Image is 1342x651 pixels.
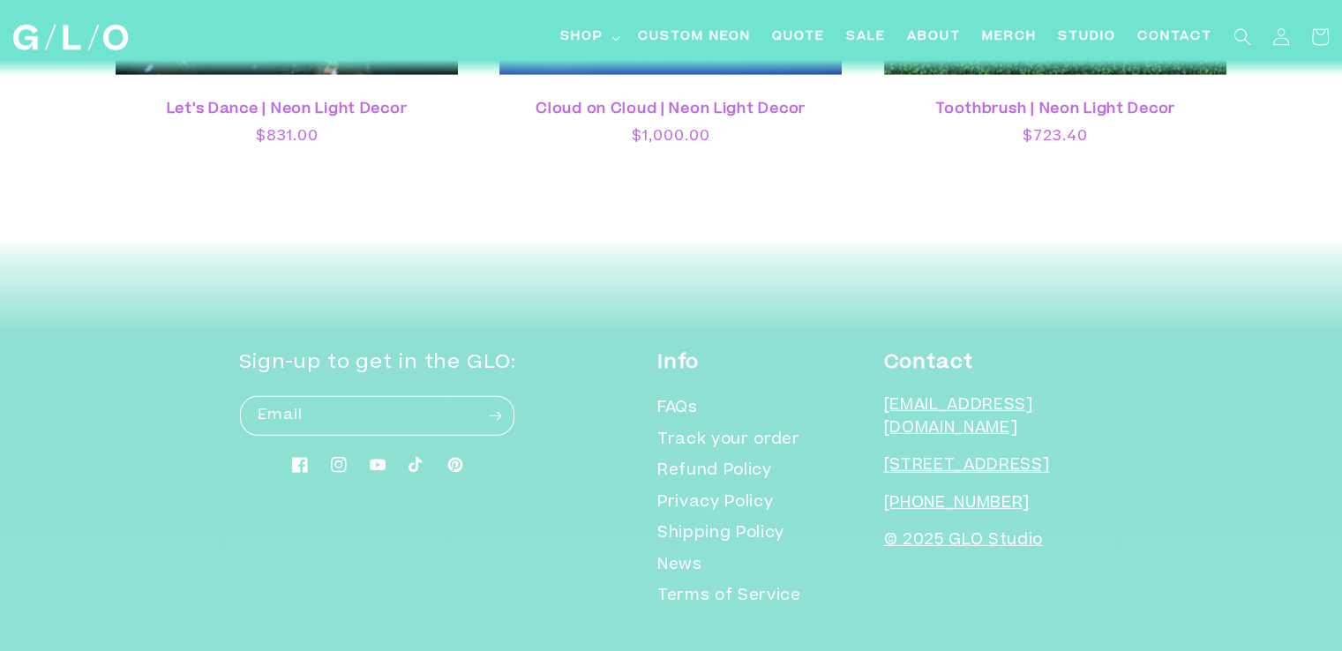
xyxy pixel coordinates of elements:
[1254,566,1342,651] iframe: Chat Widget
[935,99,1175,120] a: Toothbrush | Neon Light Decor
[657,456,772,488] a: Refund Policy
[550,18,627,57] summary: Shop
[657,550,702,582] a: News
[761,18,836,57] a: Quote
[1137,28,1212,47] span: Contact
[536,99,806,120] a: Cloud on Cloud | Neon Light Decor
[1223,18,1262,56] summary: Search
[907,28,961,47] span: About
[1058,28,1116,47] span: Studio
[971,18,1047,57] a: Merch
[836,18,896,57] a: SALE
[657,354,699,373] strong: Info
[657,398,698,425] a: FAQs
[627,18,761,57] a: Custom Neon
[883,459,1049,474] a: [STREET_ADDRESS]
[7,19,135,57] a: GLO Studio
[638,28,751,47] span: Custom Neon
[846,28,886,47] span: SALE
[1047,18,1127,57] a: Studio
[883,354,972,373] strong: Contact
[476,395,514,437] button: Subscribe
[772,28,825,47] span: Quote
[883,395,1103,440] p: [EMAIL_ADDRESS][DOMAIN_NAME]
[657,581,801,613] a: Terms of Service
[883,530,1103,553] p: © 2025 GLO Studio
[240,396,514,436] input: Email
[657,488,773,520] a: Privacy Policy
[560,28,604,47] span: Shop
[13,25,128,50] img: GLO Studio
[1127,18,1223,57] a: Contact
[166,99,407,120] a: Let's Dance | Neon Light Decor
[239,349,515,378] h2: Sign-up to get in the GLO:
[657,425,800,457] a: Track your order
[982,28,1037,47] span: Merch
[657,519,784,550] a: Shipping Policy
[896,18,971,57] a: About
[883,493,1103,516] p: [PHONE_NUMBER]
